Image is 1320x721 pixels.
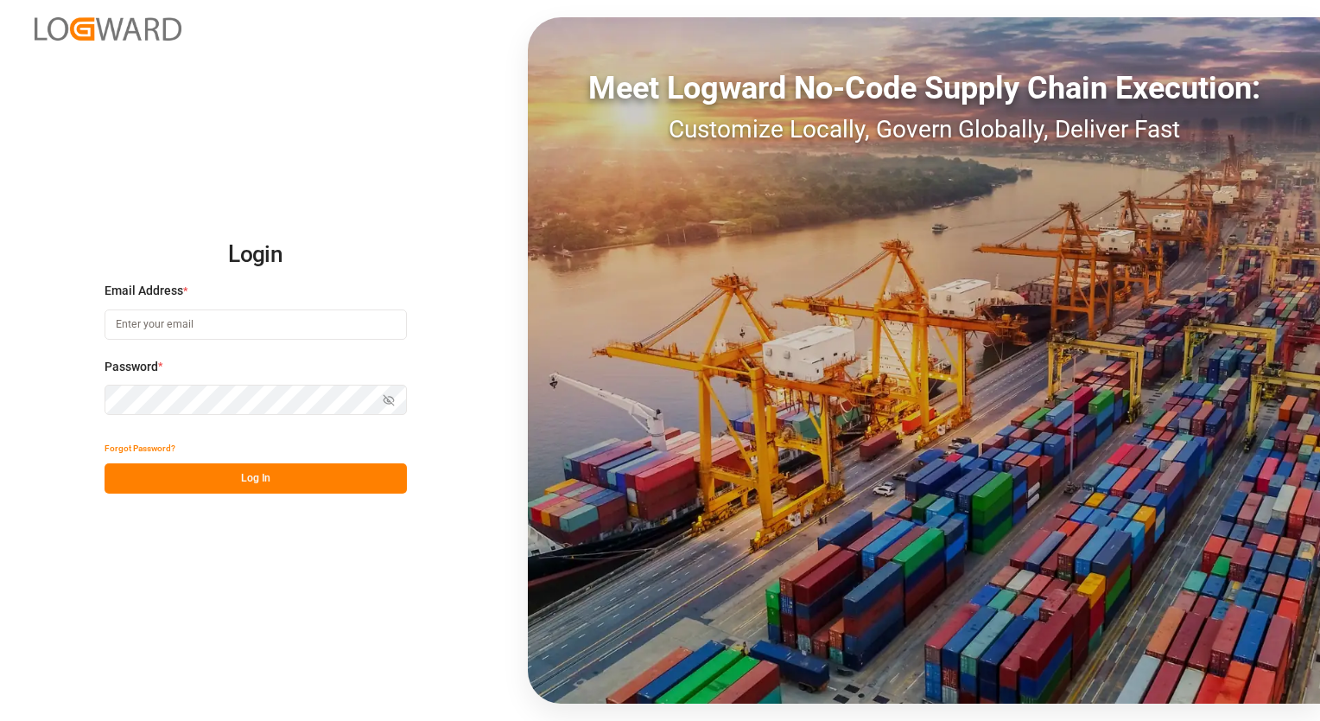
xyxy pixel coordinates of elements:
[105,227,407,283] h2: Login
[35,17,181,41] img: Logward_new_orange.png
[105,433,175,463] button: Forgot Password?
[105,282,183,300] span: Email Address
[105,358,158,376] span: Password
[105,463,407,494] button: Log In
[528,112,1320,148] div: Customize Locally, Govern Globally, Deliver Fast
[105,309,407,340] input: Enter your email
[528,65,1320,112] div: Meet Logward No-Code Supply Chain Execution:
